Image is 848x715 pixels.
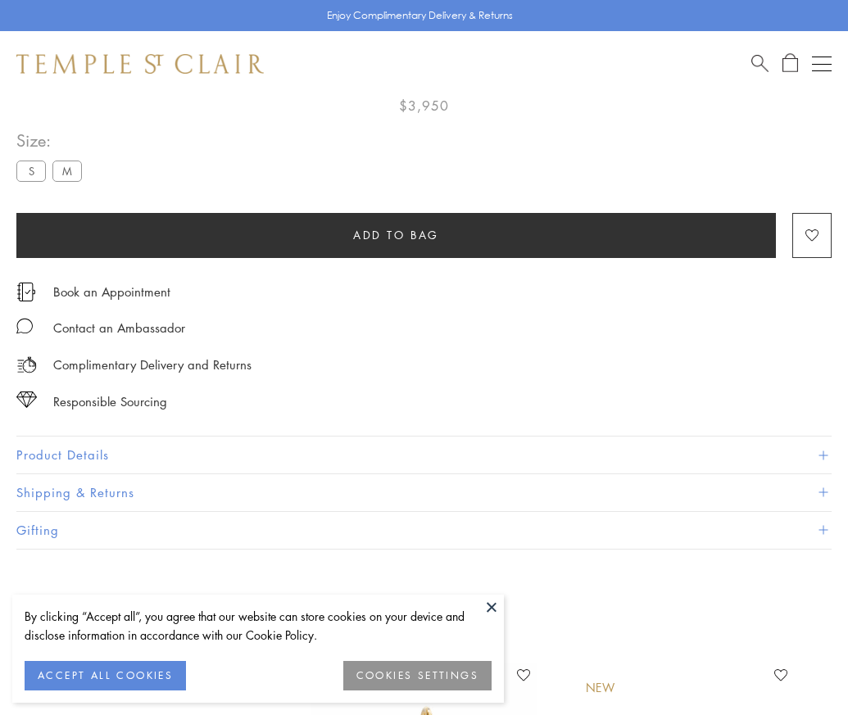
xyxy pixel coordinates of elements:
[16,391,37,408] img: icon_sourcing.svg
[16,161,46,181] label: S
[399,95,449,116] span: $3,950
[25,661,186,690] button: ACCEPT ALL COOKIES
[16,318,33,334] img: MessageIcon-01_2.svg
[586,679,615,697] div: New
[751,53,769,74] a: Search
[343,661,492,690] button: COOKIES SETTINGS
[16,355,37,375] img: icon_delivery.svg
[53,283,170,301] a: Book an Appointment
[52,161,82,181] label: M
[16,437,832,473] button: Product Details
[53,355,252,375] p: Complimentary Delivery and Returns
[327,7,513,24] p: Enjoy Complimentary Delivery & Returns
[782,53,798,74] a: Open Shopping Bag
[25,607,492,645] div: By clicking “Accept all”, you agree that our website can store cookies on your device and disclos...
[16,474,832,511] button: Shipping & Returns
[16,512,832,549] button: Gifting
[16,54,264,74] img: Temple St. Clair
[16,127,88,154] span: Size:
[812,54,832,74] button: Open navigation
[53,391,167,412] div: Responsible Sourcing
[353,226,439,244] span: Add to bag
[16,283,36,301] img: icon_appointment.svg
[16,213,776,258] button: Add to bag
[53,318,185,338] div: Contact an Ambassador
